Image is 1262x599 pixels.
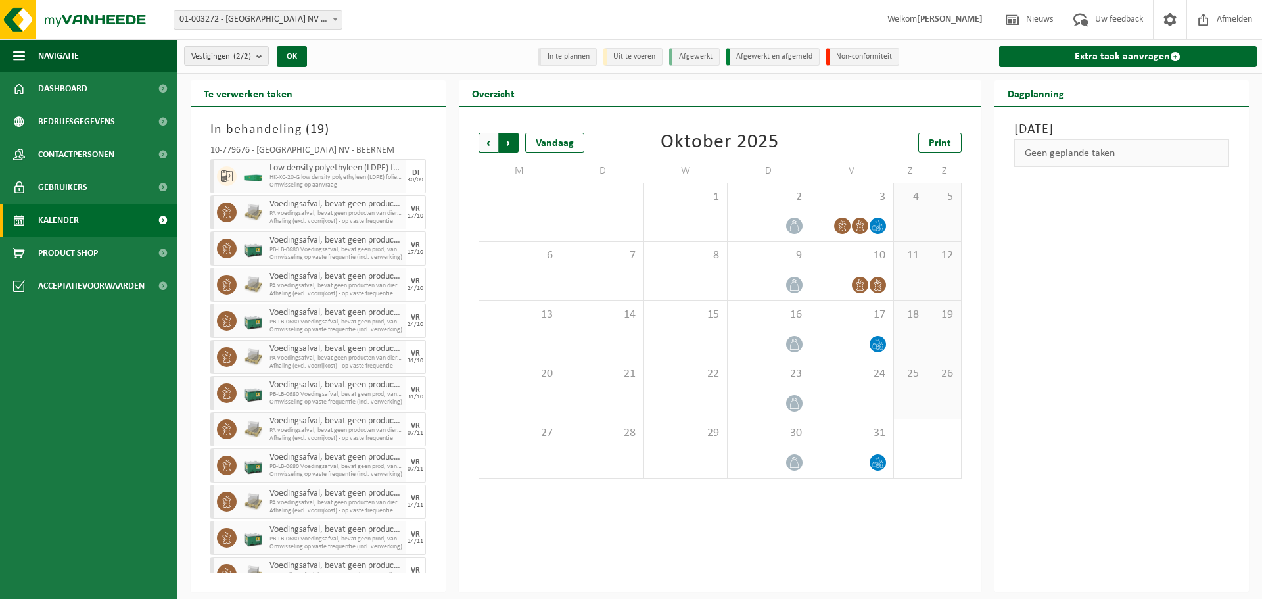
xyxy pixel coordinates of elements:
[269,199,403,210] span: Voedingsafval, bevat geen producten van dierlijke oorsprong, gemengde verpakking (exclusief glas)
[934,190,954,204] span: 5
[810,159,893,183] td: V
[408,466,423,473] div: 07/11
[651,249,720,263] span: 8
[269,254,403,262] span: Omwisseling op vaste frequentie (incl. verwerking)
[277,46,307,67] button: OK
[269,435,403,443] span: Afhaling (excl. voorrijkost) - op vaste frequentie
[269,380,403,391] span: Voedingsafval, bevat geen producten van dierlijke oorsprong, gemengde verpakking (exclusief glas)
[486,426,554,441] span: 27
[538,48,597,66] li: In te plannen
[525,133,584,153] div: Vandaag
[568,426,637,441] span: 28
[568,308,637,322] span: 14
[269,318,403,326] span: PB-LB-0680 Voedingsafval, bevat geen prod, van dierl oorspr
[269,391,403,398] span: PB-LB-0680 Voedingsafval, bevat geen prod, van dierl oorspr
[408,213,423,220] div: 17/10
[243,311,263,331] img: PB-LB-0680-HPE-GN-01
[269,525,403,535] span: Voedingsafval, bevat geen producten van dierlijke oorsprong, gemengde verpakking (exclusief glas)
[734,308,803,322] span: 16
[184,46,269,66] button: Vestigingen(2/2)
[269,452,403,463] span: Voedingsafval, bevat geen producten van dierlijke oorsprong, gemengde verpakking (exclusief glas)
[243,492,263,512] img: LP-PA-00000-WDN-11
[1014,120,1230,139] h3: [DATE]
[999,46,1257,67] a: Extra taak aanvragen
[269,535,403,543] span: PB-LB-0680 Voedingsafval, bevat geen prod, van dierl oorspr
[269,326,403,334] span: Omwisseling op vaste frequentie (incl. verwerking)
[408,430,423,437] div: 07/11
[411,314,420,322] div: VR
[269,561,403,571] span: Voedingsafval, bevat geen producten van dierlijke oorsprong, gemengde verpakking (exclusief glas)
[269,427,403,435] span: PA voedingsafval, bevat geen producten van dierlijke oorspr,
[411,350,420,358] div: VR
[38,72,87,105] span: Dashboard
[269,507,403,515] span: Afhaling (excl. voorrijkost) - op vaste frequentie
[269,463,403,471] span: PB-LB-0680 Voedingsafval, bevat geen prod, van dierl oorspr
[568,249,637,263] span: 7
[243,383,263,403] img: PB-LB-0680-HPE-GN-01
[934,367,954,381] span: 26
[269,362,403,370] span: Afhaling (excl. voorrijkost) - op vaste frequentie
[411,422,420,430] div: VR
[243,564,263,584] img: LP-PA-00000-WDN-11
[929,138,951,149] span: Print
[38,39,79,72] span: Navigatie
[243,172,263,181] img: HK-XC-20-GN-00
[269,344,403,354] span: Voedingsafval, bevat geen producten van dierlijke oorsprong, gemengde verpakking (exclusief glas)
[269,181,403,189] span: Omwisseling op aanvraag
[269,354,403,362] span: PA voedingsafval, bevat geen producten van dierlijke oorspr,
[310,123,325,136] span: 19
[269,571,403,579] span: PA voedingsafval, bevat geen producten van dierlijke oorspr,
[726,48,820,66] li: Afgewerkt en afgemeld
[38,171,87,204] span: Gebruikers
[412,169,419,177] div: DI
[269,282,403,290] span: PA voedingsafval, bevat geen producten van dierlijke oorspr,
[269,174,403,181] span: HK-XC-20-G low density polyethyleen (LDPE) folie, los, nat/g
[486,367,554,381] span: 20
[894,159,927,183] td: Z
[900,308,920,322] span: 18
[479,159,561,183] td: M
[269,290,403,298] span: Afhaling (excl. voorrijkost) - op vaste frequentie
[411,205,420,213] div: VR
[191,47,251,66] span: Vestigingen
[900,190,920,204] span: 4
[174,11,342,29] span: 01-003272 - BELGOSUC NV - BEERNEM
[644,159,727,183] td: W
[174,10,342,30] span: 01-003272 - BELGOSUC NV - BEERNEM
[918,133,962,153] a: Print
[408,394,423,400] div: 31/10
[38,138,114,171] span: Contactpersonen
[411,277,420,285] div: VR
[243,347,263,367] img: LP-PA-00000-WDN-11
[269,489,403,499] span: Voedingsafval, bevat geen producten van dierlijke oorsprong, gemengde verpakking (exclusief glas)
[728,159,810,183] td: D
[411,458,420,466] div: VR
[243,419,263,439] img: LP-PA-00000-WDN-11
[243,203,263,222] img: LP-PA-00000-WDN-11
[38,237,98,270] span: Product Shop
[499,133,519,153] span: Volgende
[191,80,306,106] h2: Te verwerken taken
[269,308,403,318] span: Voedingsafval, bevat geen producten van dierlijke oorsprong, gemengde verpakking (exclusief glas)
[459,80,528,106] h2: Overzicht
[568,367,637,381] span: 21
[269,163,403,174] span: Low density polyethyleen (LDPE) folie, los, naturel/gekleurd (80/20)
[651,426,720,441] span: 29
[269,235,403,246] span: Voedingsafval, bevat geen producten van dierlijke oorsprong, gemengde verpakking (exclusief glas)
[269,218,403,226] span: Afhaling (excl. voorrijkost) - op vaste frequentie
[243,239,263,258] img: PB-LB-0680-HPE-GN-01
[269,471,403,479] span: Omwisseling op vaste frequentie (incl. verwerking)
[486,249,554,263] span: 6
[603,48,663,66] li: Uit te voeren
[233,52,251,60] count: (2/2)
[408,502,423,509] div: 14/11
[411,567,420,575] div: VR
[734,367,803,381] span: 23
[243,275,263,295] img: LP-PA-00000-WDN-11
[817,308,886,322] span: 17
[210,146,426,159] div: 10-779676 - [GEOGRAPHIC_DATA] NV - BEERNEM
[561,159,644,183] td: D
[269,210,403,218] span: PA voedingsafval, bevat geen producten van dierlijke oorspr,
[661,133,779,153] div: Oktober 2025
[408,249,423,256] div: 17/10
